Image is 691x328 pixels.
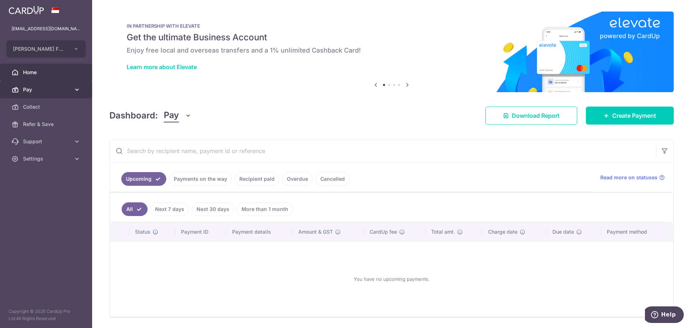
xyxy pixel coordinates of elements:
img: CardUp [9,6,44,14]
span: Read more on statuses [600,174,658,181]
a: Create Payment [586,107,674,125]
a: Upcoming [121,172,166,186]
span: Pay [23,86,71,93]
h6: Enjoy free local and overseas transfers and a 1% unlimited Cashback Card! [127,46,656,55]
span: Charge date [488,228,518,235]
span: CardUp fee [370,228,397,235]
a: Learn more about Elevate [127,63,197,71]
th: Payment details [226,223,293,241]
a: More than 1 month [237,202,293,216]
a: Cancelled [316,172,349,186]
p: [EMAIL_ADDRESS][DOMAIN_NAME] [12,25,81,32]
button: Pay [164,109,191,122]
img: Renovation banner [109,12,674,92]
input: Search by recipient name, payment id or reference [110,139,656,162]
a: Overdue [282,172,313,186]
div: You have no upcoming payments. [119,247,664,311]
span: Create Payment [612,111,656,120]
span: Status [135,228,150,235]
th: Payment method [601,223,673,241]
th: Payment ID [175,223,226,241]
a: All [122,202,148,216]
a: Next 7 days [150,202,189,216]
span: Collect [23,103,71,111]
a: Next 30 days [192,202,234,216]
a: Recipient paid [235,172,279,186]
span: Pay [164,109,179,122]
p: IN PARTNERSHIP WITH ELEVATE [127,23,656,29]
span: [PERSON_NAME] FOOD MANUFACTURE PTE LTD [13,45,66,53]
span: Refer & Save [23,121,71,128]
span: Settings [23,155,71,162]
span: Home [23,69,71,76]
h5: Get the ultimate Business Account [127,32,656,43]
span: Amount & GST [298,228,333,235]
button: [PERSON_NAME] FOOD MANUFACTURE PTE LTD [6,40,86,58]
span: Download Report [512,111,560,120]
span: Support [23,138,71,145]
h4: Dashboard: [109,109,158,122]
a: Read more on statuses [600,174,665,181]
iframe: Opens a widget where you can find more information [645,306,684,324]
a: Download Report [485,107,577,125]
span: Due date [552,228,574,235]
span: Total amt. [431,228,455,235]
a: Payments on the way [169,172,232,186]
